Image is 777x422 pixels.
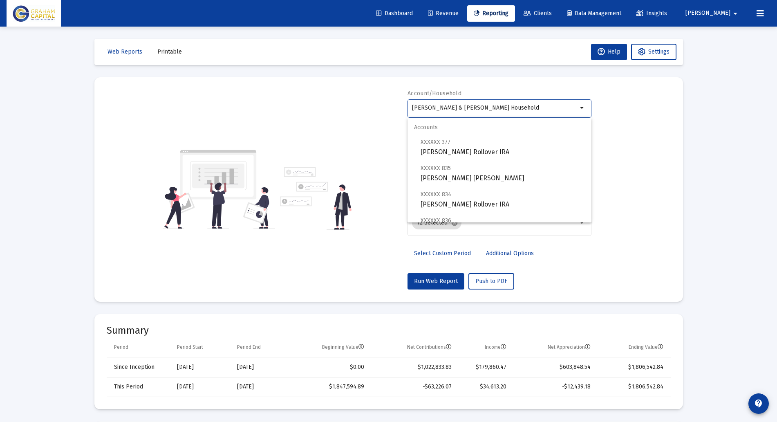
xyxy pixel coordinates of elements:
div: [DATE] [177,383,226,391]
button: Help [591,44,627,60]
div: Period End [237,344,261,350]
span: Printable [157,48,182,55]
span: Clients [524,10,552,17]
a: Reporting [467,5,515,22]
td: Column Beginning Value [288,338,370,357]
div: Period [114,344,128,350]
td: This Period [107,377,171,397]
a: Insights [630,5,674,22]
td: $1,847,594.89 [288,377,370,397]
span: XXXXXX 834 [421,191,451,198]
div: Data grid [107,338,671,397]
a: Dashboard [369,5,419,22]
div: [DATE] [237,363,282,371]
input: Search or select an account or household [412,105,578,111]
span: Help [598,48,620,55]
span: XXXXXX 377 [421,139,450,146]
span: Reporting [474,10,508,17]
span: Dashboard [376,10,413,17]
td: $1,806,542.84 [596,357,670,377]
span: [PERSON_NAME] Rollover IRA [421,215,585,236]
td: Column Net Appreciation [512,338,597,357]
td: $34,613.20 [457,377,512,397]
td: Column Period [107,338,171,357]
span: [PERSON_NAME] [685,10,730,17]
td: -$63,226.07 [370,377,457,397]
img: reporting-alt [280,167,352,230]
span: Data Management [567,10,621,17]
mat-card-title: Summary [107,326,671,334]
td: Column Period End [231,338,288,357]
a: Revenue [421,5,465,22]
div: [DATE] [237,383,282,391]
div: Net Appreciation [548,344,591,350]
td: $179,860.47 [457,357,512,377]
a: Clients [517,5,558,22]
span: [PERSON_NAME] Rollover IRA [421,137,585,157]
div: Beginning Value [322,344,364,350]
mat-icon: cancel [451,219,458,227]
mat-chip: 12 Selected [412,216,461,229]
span: Web Reports [107,48,142,55]
div: Period Start [177,344,203,350]
button: [PERSON_NAME] [676,5,750,21]
span: Revenue [428,10,459,17]
td: $1,022,833.83 [370,357,457,377]
td: Column Income [457,338,512,357]
mat-icon: arrow_drop_down [578,103,587,113]
td: Column Ending Value [596,338,670,357]
span: XXXXXX 835 [421,165,451,172]
button: Web Reports [101,44,149,60]
td: -$12,439.18 [512,377,597,397]
button: Settings [631,44,676,60]
td: $0.00 [288,357,370,377]
img: reporting [163,149,275,230]
td: $1,806,542.84 [596,377,670,397]
span: Run Web Report [414,278,458,285]
label: Account/Household [408,90,461,97]
mat-icon: arrow_drop_down [730,5,740,22]
td: $603,848.54 [512,357,597,377]
td: Column Period Start [171,338,231,357]
button: Printable [151,44,188,60]
span: Settings [648,48,670,55]
span: Additional Options [486,250,534,257]
span: XXXXXX 836 [421,217,451,224]
span: [PERSON_NAME] Rollover IRA [421,189,585,209]
td: Since Inception [107,357,171,377]
button: Push to PDF [468,273,514,290]
div: Income [485,344,506,350]
button: Run Web Report [408,273,464,290]
span: Accounts [408,118,591,137]
div: Ending Value [629,344,663,350]
span: Select Custom Period [414,250,471,257]
mat-chip-list: Selection [412,215,578,231]
a: Data Management [560,5,628,22]
div: Net Contributions [407,344,452,350]
mat-icon: contact_support [754,399,764,409]
span: Insights [636,10,667,17]
img: Dashboard [13,5,55,22]
span: Push to PDF [475,278,507,285]
div: [DATE] [177,363,226,371]
mat-icon: arrow_drop_down [578,218,587,228]
span: [PERSON_NAME] [PERSON_NAME] [421,163,585,183]
td: Column Net Contributions [370,338,457,357]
